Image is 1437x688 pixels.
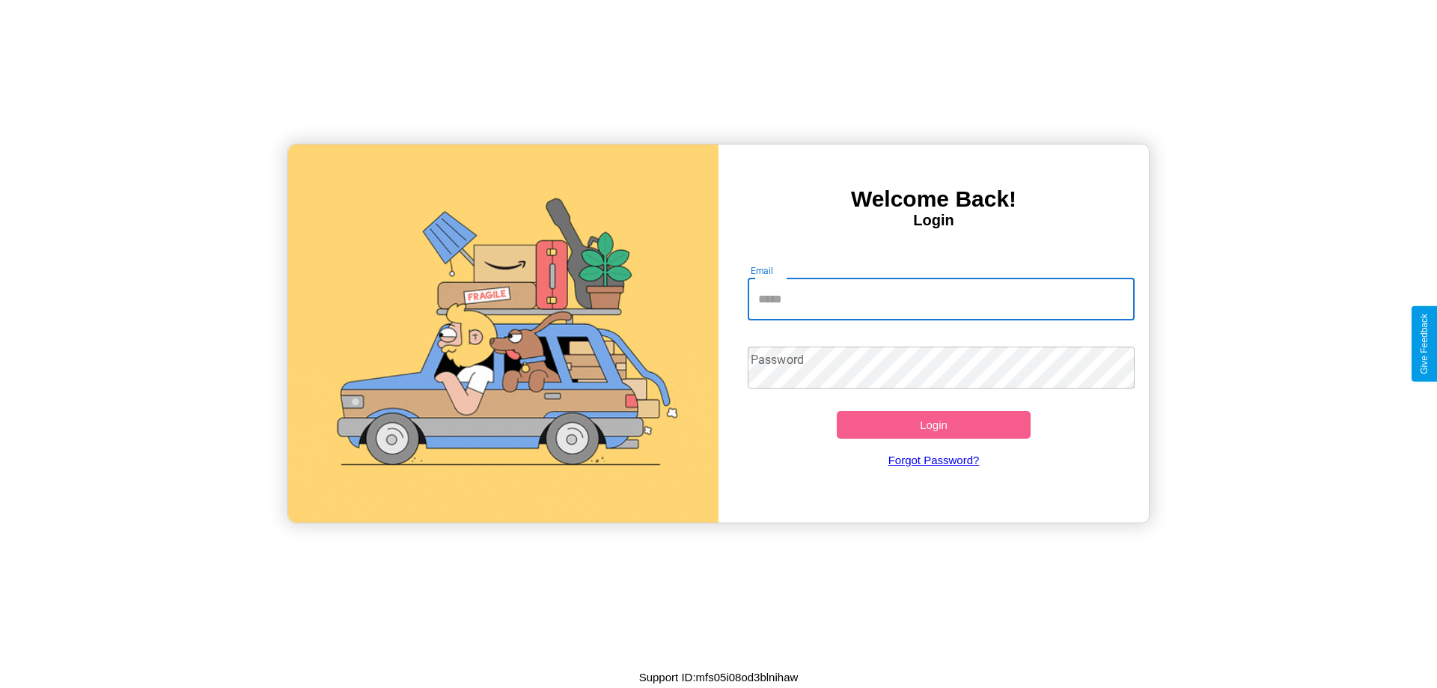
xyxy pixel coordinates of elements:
[751,264,774,277] label: Email
[837,411,1031,439] button: Login
[1419,314,1430,374] div: Give Feedback
[740,439,1128,481] a: Forgot Password?
[718,212,1149,229] h4: Login
[718,186,1149,212] h3: Welcome Back!
[639,667,799,687] p: Support ID: mfs05i08od3blnihaw
[288,144,718,523] img: gif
